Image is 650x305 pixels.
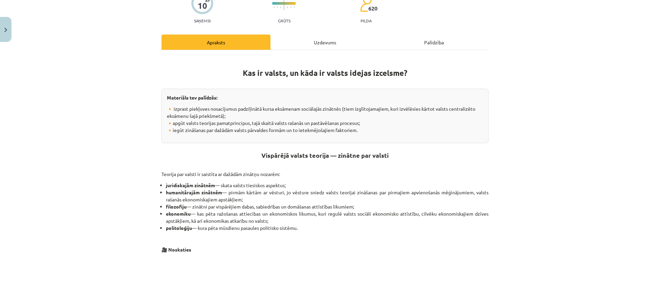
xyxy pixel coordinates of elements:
[166,203,187,210] strong: filozofiju
[277,6,278,8] img: icon-short-line-57e1e144782c952c97e751825c79c345078a6d821885a25fce030b3d8c18986b.svg
[166,189,222,195] strong: humanitārajām zinātnēm
[4,28,7,32] img: icon-close-lesson-0947bae3869378f0d4975bcd49f059093ad1ed9edebbc8119c70593378902aed.svg
[166,182,489,189] li: — skata valsts tiesiskos aspektus;
[368,5,377,12] span: 620
[166,189,489,203] li: — pirmām kārtām ar vēsturi, jo vēsture sniedz valsts teorijai zināšanas par pirmajiem apvienošanā...
[166,225,192,231] strong: politoloģiju
[167,105,483,134] p: 🔸 izprast piekļuves nosacījumus padziļinātā kursa eksāmenam sociālajās zinātnēs (tiem izglītojama...
[161,169,489,178] p: Teorija par valsti ir saistīta ar dažādām zinātņu nozarēm:
[166,211,191,217] strong: ekonomiku
[380,35,489,50] div: Palīdzība
[166,203,489,210] li: — zinātni par vispārējiem dabas, sabiedrības un domāšanas attīstības likumiem;
[161,246,191,253] strong: 🎥 Noskaties
[270,35,380,50] div: Uzdevums
[361,18,371,23] p: pilda
[198,1,207,10] div: 10
[243,68,407,78] strong: Kas ir valsts, un kāda ir valsts idejas izcelsme?
[191,18,213,23] p: Saņemsi
[166,182,215,188] strong: juridiskajām zinātnēm
[161,35,270,50] div: Apraksts
[261,151,389,159] strong: Vispārējā valsts teorija — zinātne par valsti
[287,6,288,8] img: icon-short-line-57e1e144782c952c97e751825c79c345078a6d821885a25fce030b3d8c18986b.svg
[278,18,290,23] p: Grūts
[166,224,489,232] li: — kura pēta mūsdienu pasaules politisko sistēmu.
[167,94,217,101] strong: Materiāls tev palīdzēs:
[294,6,295,8] img: icon-short-line-57e1e144782c952c97e751825c79c345078a6d821885a25fce030b3d8c18986b.svg
[280,6,281,8] img: icon-short-line-57e1e144782c952c97e751825c79c345078a6d821885a25fce030b3d8c18986b.svg
[166,210,489,224] li: — kas pēta ražošanas attiecības un ekonomiskos likumus, kuri regulē valsts sociāli ekonomisko att...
